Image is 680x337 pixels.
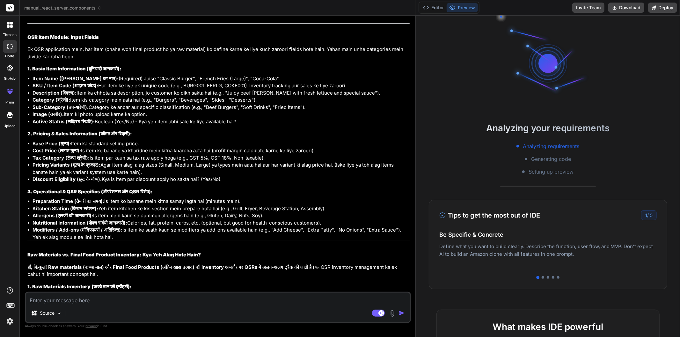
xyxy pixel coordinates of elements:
strong: Image (तस्वीर): [33,111,64,117]
button: Editor [420,3,447,12]
strong: 2. Pricing & Sales Information (कीमत और बिक्री): [27,131,132,137]
li: Boolean (Yes/No) - Kya yeh item abhi sale ke liye available hai? [33,118,410,125]
span: Setting up preview [529,168,574,176]
li: Is item ko banane ya kharidne mein kitna kharcha aata hai (profit margin calculate karne ke liye ... [33,147,410,154]
p: Source [40,310,55,316]
h4: Be Specific & Concrete [439,230,657,239]
strong: हाँ, बिल्कुल! Raw materials (कच्चा माल) और Final Food Products (अंतिम खाद्य उत्पाद) की inventory ... [27,264,315,270]
p: Always double-check its answers. Your in Bind [25,323,411,329]
button: Invite Team [572,3,604,13]
label: prem [5,100,14,105]
li: Har item ke liye ek unique code (e.g., BURG001, FFRLG, COKE001). Inventory tracking aur sales ke ... [33,82,410,90]
strong: Base Price (मूल्य): [33,140,71,147]
strong: Cost Price (लागत मूल्य): [33,147,81,154]
span: 1 [645,212,647,218]
li: Is item par kaun sa tax rate apply hoga (e.g., GST 5%, GST 18%, Non-taxable). [33,154,410,162]
button: Deploy [648,3,677,13]
strong: 1. Basic Item Information (बुनियादी जानकारी): [27,66,121,72]
h2: Analyzing your requirements [416,121,680,135]
label: threads [3,32,17,38]
img: attachment [389,310,396,317]
label: GitHub [4,76,16,81]
span: manual_react_server_components [24,5,101,11]
li: Category ke andar aur specific classification (e.g., "Beef Burgers", "Soft Drinks", "Fried Items"). [33,104,410,111]
li: Kya is item par discount apply ho sakta hai? (Yes/No). [33,176,410,183]
img: Pick Models [56,311,62,316]
h3: Tips to get the most out of IDE [439,211,540,220]
li: Item ka standard selling price. [33,140,410,147]
li: Yeh item kitchen ke kis section mein prepare hota hai (e.g., Grill, Fryer, Beverage Station, Asse... [33,205,410,212]
strong: Description (विवरण): [33,90,77,96]
span: Analyzing requirements [523,142,579,150]
strong: Tax Category (टैक्स श्रेणी): [33,155,90,161]
li: Is item mein kaun se common allergens hain (e.g., Gluten, Dairy, Nuts, Soy). [33,212,410,219]
img: icon [398,310,405,316]
strong: 3. Operational & QSR Specifics (ऑपरेशनल और QSR विशेष): [27,189,153,195]
strong: Kitchen Station (किचन स्टेशन): [33,205,98,212]
strong: Preparation Time (तैयारी का समय): [33,198,104,204]
strong: Item Name ([PERSON_NAME] का नाम): [33,75,119,82]
li: Is item ke saath kaun se modifiers ya add-ons available hain (e.g., "Add Cheese", "Extra Patty", ... [33,226,410,241]
div: / [641,210,657,220]
li: Item kis category mein aata hai (e.g., "Burgers", "Beverages", "Sides", "Desserts"). [33,97,410,104]
label: code [5,54,14,59]
strong: SKU / Item Code (आइटम कोड): [33,82,98,89]
strong: Modifiers / Add-ons (मॉडिफायर्स / अतिरिक्त): [33,227,122,233]
li: Is item ko banane mein kitna samay lagta hai (minutes mein). [33,198,410,205]
strong: Allergens (एलर्जी की जानकारी): [33,212,93,219]
strong: Pricing Variants (मूल्य के प्रकार): [33,162,100,168]
li: Calories, fat, protein, carbs, etc. (optional, but good for health-conscious customers). [33,219,410,227]
li: Agar item alag-alag sizes (Small, Medium, Large) ya types mein aata hai aur har variant ki alag p... [33,161,410,176]
span: privacy [85,324,97,328]
strong: Active Status (सक्रिय स्थिति): [33,118,95,125]
button: Download [608,3,644,13]
strong: QSR Item Module: Input Fields [27,34,99,40]
strong: Raw Materials vs. Final Food Product Inventory: Kya Yeh Alag Hote Hain? [27,252,201,258]
strong: Category (श्रेणी): [33,97,70,103]
strong: Sub-Category (उप-श्रेणी): [33,104,89,110]
li: Item ka chhota sa description, jo customer ko dikh sakta hai (e.g., "Juicy beef [PERSON_NAME] wit... [33,90,410,97]
p: Ek QSR application mein, har item (chahe woh final product ho ya raw material) ko define karne ke... [27,46,410,60]
strong: Nutritional Information (पोषण संबंधी जानकारी): [33,220,127,226]
p: यह QSR inventory management ka ek bahut hi important concept hai. [27,264,410,278]
label: Upload [4,123,16,129]
h2: What makes IDE powerful [447,320,649,333]
li: (Required) Jaise "Classic Burger", "French Fries (Large)", "Coca-Cola". [33,75,410,82]
strong: 1. Raw Materials Inventory (कच्चे माल की इन्वेंट्री): [27,283,132,290]
button: Preview [447,3,478,12]
span: Generating code [531,155,571,163]
img: settings [4,316,15,327]
strong: Discount Eligibility (छूट के योग्य): [33,176,102,182]
span: 5 [650,212,653,218]
li: Item ki photo upload karne ka option. [33,111,410,118]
